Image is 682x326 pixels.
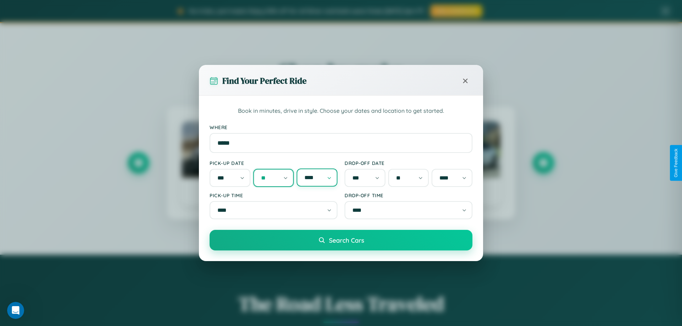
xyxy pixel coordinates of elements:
label: Pick-up Time [210,192,337,198]
label: Where [210,124,472,130]
label: Drop-off Date [345,160,472,166]
h3: Find Your Perfect Ride [222,75,307,87]
label: Pick-up Date [210,160,337,166]
p: Book in minutes, drive in style. Choose your dates and location to get started. [210,106,472,116]
label: Drop-off Time [345,192,472,198]
button: Search Cars [210,230,472,250]
span: Search Cars [329,236,364,244]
